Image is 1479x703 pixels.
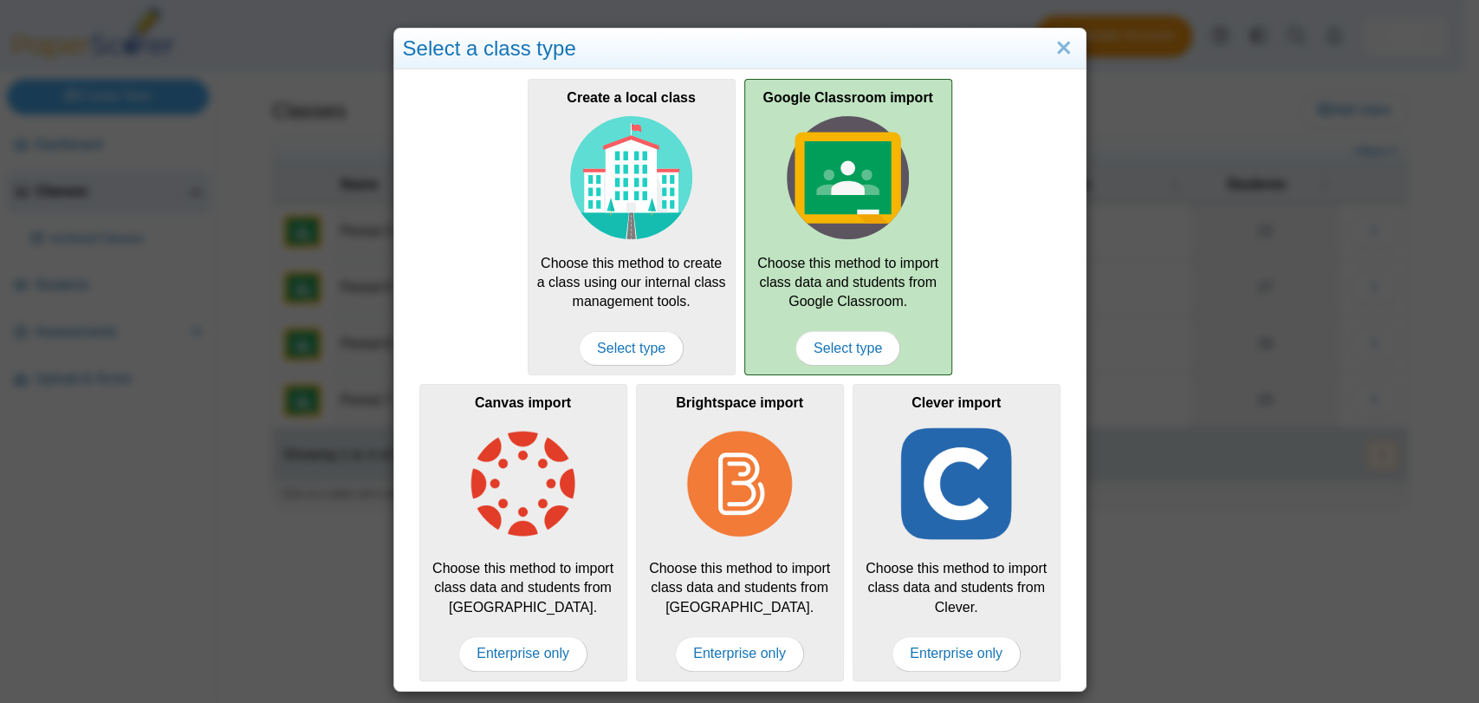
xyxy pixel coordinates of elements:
[892,636,1021,671] span: Enterprise only
[475,395,571,410] b: Canvas import
[911,395,1001,410] b: Clever import
[744,79,952,375] a: Google Classroom import Choose this method to import class data and students from Google Classroo...
[762,90,932,105] b: Google Classroom import
[744,79,952,375] div: Choose this method to import class data and students from Google Classroom.
[462,422,585,545] img: class-type-canvas.png
[419,384,627,680] div: Choose this method to import class data and students from [GEOGRAPHIC_DATA].
[895,422,1018,545] img: class-type-clever.png
[853,384,1061,680] div: Choose this method to import class data and students from Clever.
[636,384,844,680] div: Choose this method to import class data and students from [GEOGRAPHIC_DATA].
[1050,34,1077,63] a: Close
[787,116,910,239] img: class-type-google-classroom.svg
[567,90,696,105] b: Create a local class
[675,636,804,671] span: Enterprise only
[528,79,736,375] div: Choose this method to create a class using our internal class management tools.
[795,331,900,366] span: Select type
[394,29,1086,69] div: Select a class type
[458,636,587,671] span: Enterprise only
[570,116,693,239] img: class-type-local.svg
[676,395,803,410] b: Brightspace import
[579,331,684,366] span: Select type
[528,79,736,375] a: Create a local class Choose this method to create a class using our internal class management too...
[678,422,801,545] img: class-type-brightspace.png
